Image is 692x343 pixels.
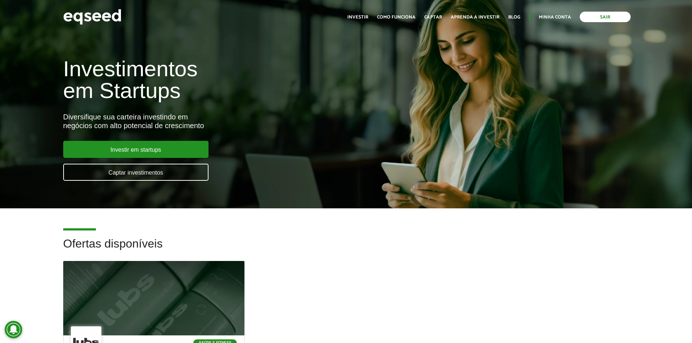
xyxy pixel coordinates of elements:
[539,15,571,20] a: Minha conta
[424,15,442,20] a: Captar
[347,15,368,20] a: Investir
[63,7,121,26] img: EqSeed
[63,237,629,261] h2: Ofertas disponíveis
[451,15,499,20] a: Aprenda a investir
[63,58,398,102] h1: Investimentos em Startups
[580,12,631,22] a: Sair
[63,141,209,158] a: Investir em startups
[508,15,520,20] a: Blog
[63,113,398,130] div: Diversifique sua carteira investindo em negócios com alto potencial de crescimento
[63,164,209,181] a: Captar investimentos
[377,15,416,20] a: Como funciona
